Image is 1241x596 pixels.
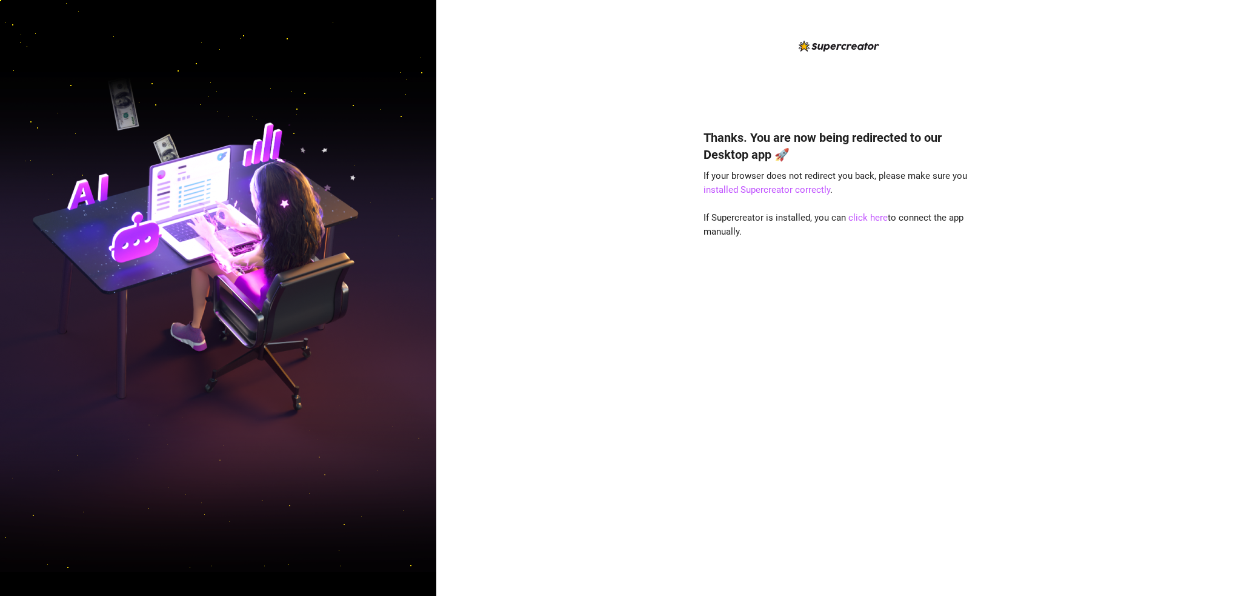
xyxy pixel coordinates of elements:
[799,41,879,52] img: logo-BBDzfeDw.svg
[704,170,967,196] span: If your browser does not redirect you back, please make sure you .
[704,184,830,195] a: installed Supercreator correctly
[704,129,974,163] h4: Thanks. You are now being redirected to our Desktop app 🚀
[848,212,888,223] a: click here
[704,212,963,238] span: If Supercreator is installed, you can to connect the app manually.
